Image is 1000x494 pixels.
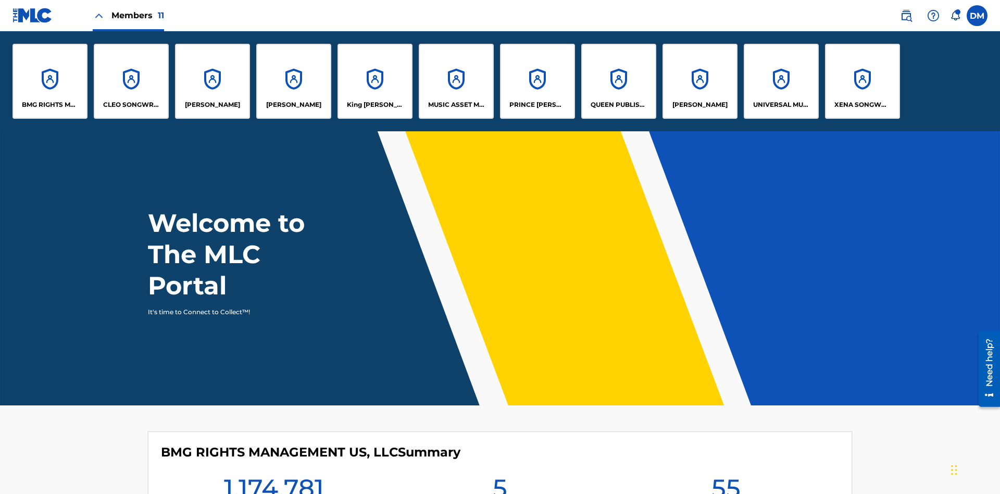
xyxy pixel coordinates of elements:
h4: BMG RIGHTS MANAGEMENT US, LLC [161,444,460,460]
p: ELVIS COSTELLO [185,100,240,109]
a: AccountsXENA SONGWRITER [825,44,900,119]
iframe: Chat Widget [948,444,1000,494]
a: AccountsUNIVERSAL MUSIC PUB GROUP [744,44,819,119]
a: Accounts[PERSON_NAME] [256,44,331,119]
img: Close [93,9,105,22]
p: CLEO SONGWRITER [103,100,160,109]
iframe: Resource Center [971,327,1000,412]
p: It's time to Connect to Collect™! [148,307,329,317]
p: QUEEN PUBLISHA [591,100,647,109]
a: Public Search [896,5,917,26]
p: King McTesterson [347,100,404,109]
a: Accounts[PERSON_NAME] [662,44,737,119]
a: AccountsPRINCE [PERSON_NAME] [500,44,575,119]
div: User Menu [967,5,988,26]
p: BMG RIGHTS MANAGEMENT US, LLC [22,100,79,109]
div: Drag [951,454,957,486]
div: Notifications [950,10,960,21]
span: 11 [158,10,164,20]
p: XENA SONGWRITER [834,100,891,109]
p: EYAMA MCSINGER [266,100,321,109]
a: AccountsBMG RIGHTS MANAGEMENT US, LLC [12,44,87,119]
a: AccountsMUSIC ASSET MANAGEMENT (MAM) [419,44,494,119]
h1: Welcome to The MLC Portal [148,207,343,301]
a: AccountsCLEO SONGWRITER [94,44,169,119]
a: AccountsQUEEN PUBLISHA [581,44,656,119]
p: UNIVERSAL MUSIC PUB GROUP [753,100,810,109]
img: MLC Logo [12,8,53,23]
p: RONALD MCTESTERSON [672,100,728,109]
span: Members [111,9,164,21]
img: help [927,9,940,22]
p: PRINCE MCTESTERSON [509,100,566,109]
a: Accounts[PERSON_NAME] [175,44,250,119]
a: AccountsKing [PERSON_NAME] [337,44,413,119]
div: Help [923,5,944,26]
img: search [900,9,913,22]
p: MUSIC ASSET MANAGEMENT (MAM) [428,100,485,109]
